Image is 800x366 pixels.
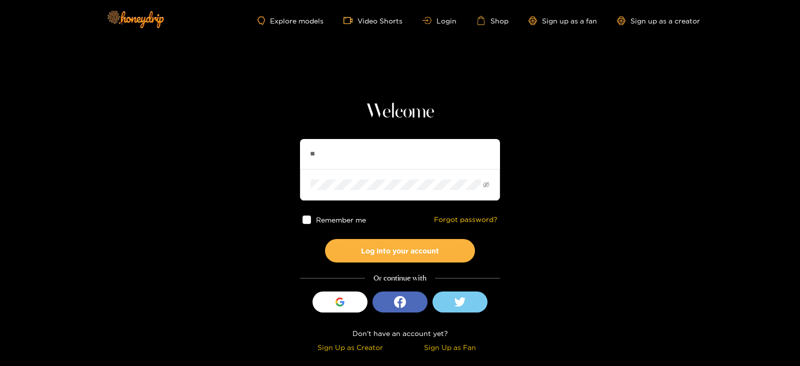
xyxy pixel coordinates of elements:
[316,216,366,223] span: Remember me
[617,16,700,25] a: Sign up as a creator
[325,239,475,262] button: Log into your account
[257,16,323,25] a: Explore models
[528,16,597,25] a: Sign up as a fan
[343,16,402,25] a: Video Shorts
[422,17,456,24] a: Login
[300,100,500,124] h1: Welcome
[343,16,357,25] span: video-camera
[476,16,508,25] a: Shop
[302,341,397,353] div: Sign Up as Creator
[300,272,500,284] div: Or continue with
[483,181,489,188] span: eye-invisible
[300,327,500,339] div: Don't have an account yet?
[402,341,497,353] div: Sign Up as Fan
[434,215,497,224] a: Forgot password?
